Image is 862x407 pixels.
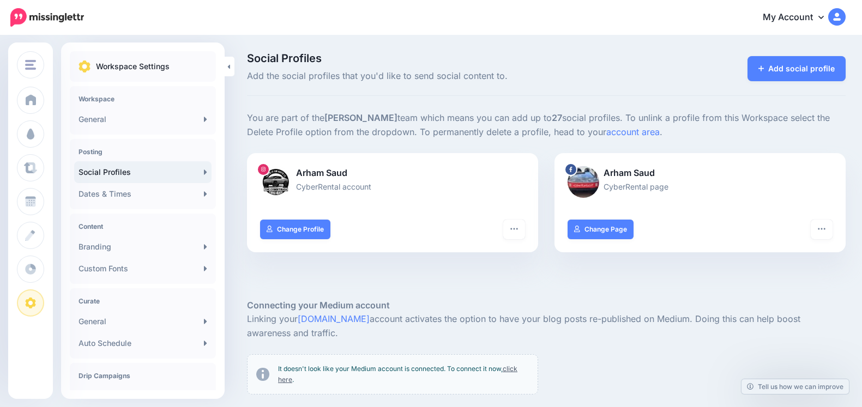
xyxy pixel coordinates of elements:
[79,60,91,72] img: settings.png
[260,180,525,193] p: CyberRental account
[568,220,634,239] a: Change Page
[74,183,212,205] a: Dates & Times
[74,311,212,332] a: General
[25,60,36,70] img: menu.png
[79,297,207,305] h4: Curate
[752,4,846,31] a: My Account
[568,166,833,180] p: Arham Saud
[568,166,599,198] img: 506287038_122141302724600104_3185706033012920746_n-bsa154874.jpg
[96,60,170,73] p: Workspace Settings
[256,368,269,381] img: info-circle-grey.png
[74,161,212,183] a: Social Profiles
[74,108,212,130] a: General
[278,365,517,384] a: click here
[247,53,641,64] span: Social Profiles
[552,112,562,123] b: 27
[278,363,529,385] p: It doesn't look like your Medium account is connected. To connect it now, .
[79,95,207,103] h4: Workspace
[742,379,849,394] a: Tell us how we can improve
[298,313,370,324] a: [DOMAIN_NAME]
[79,148,207,156] h4: Posting
[324,112,397,123] b: [PERSON_NAME]
[247,299,846,312] h5: Connecting your Medium account
[79,222,207,230] h4: Content
[260,166,292,198] img: 465821685_1092564768947287_9021829566975505707_n-bsa154873.jpg
[74,385,212,407] a: General
[79,372,207,380] h4: Drip Campaigns
[748,56,846,81] a: Add social profile
[260,220,330,239] a: Change Profile
[74,258,212,280] a: Custom Fonts
[247,111,846,139] p: You are part of the team which means you can add up to social profiles. To unlink a profile from ...
[606,126,660,137] a: account area
[74,332,212,354] a: Auto Schedule
[568,180,833,193] p: CyberRental page
[74,236,212,258] a: Branding
[260,166,525,180] p: Arham Saud
[247,312,846,341] p: Linking your account activates the option to have your blog posts re-published on Medium. Doing t...
[10,8,84,27] img: Missinglettr
[247,69,641,83] span: Add the social profiles that you'd like to send social content to.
